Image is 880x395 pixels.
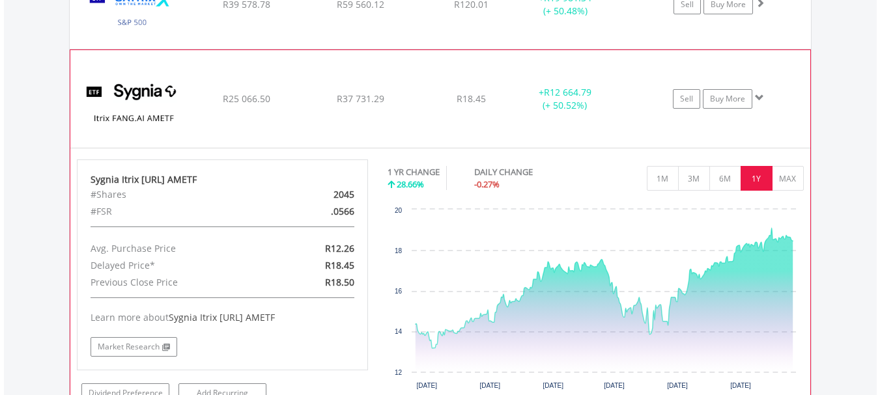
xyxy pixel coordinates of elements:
[91,337,177,357] a: Market Research
[395,328,403,335] text: 14
[474,166,578,178] div: DAILY CHANGE
[77,66,189,144] img: EQU.ZA.SYFANG.png
[604,382,625,389] text: [DATE]
[709,166,741,191] button: 6M
[417,382,438,389] text: [DATE]
[91,311,355,324] div: Learn more about
[543,382,564,389] text: [DATE]
[480,382,501,389] text: [DATE]
[169,311,275,323] span: Sygnia Itrix [URL] AMETF
[270,186,364,203] div: 2045
[730,382,751,389] text: [DATE]
[81,203,270,220] div: #FSR
[678,166,710,191] button: 3M
[395,369,403,376] text: 12
[395,247,403,254] text: 18
[81,240,270,257] div: Avg. Purchase Price
[223,92,270,105] span: R25 066.50
[325,276,354,288] span: R18.50
[516,86,614,112] div: + (+ 50.52%)
[673,89,700,109] a: Sell
[772,166,804,191] button: MAX
[337,92,384,105] span: R37 731.29
[457,92,486,105] span: R18.45
[270,203,364,220] div: .0566
[91,173,355,186] div: Sygnia Itrix [URL] AMETF
[474,178,500,190] span: -0.27%
[647,166,679,191] button: 1M
[395,207,403,214] text: 20
[325,259,354,271] span: R18.45
[81,186,270,203] div: #Shares
[81,257,270,274] div: Delayed Price*
[81,274,270,291] div: Previous Close Price
[741,166,773,191] button: 1Y
[325,242,354,254] span: R12.26
[703,89,752,109] a: Buy More
[395,288,403,295] text: 16
[544,86,591,98] span: R12 664.79
[397,178,424,190] span: 28.66%
[667,382,688,389] text: [DATE]
[388,166,440,178] div: 1 YR CHANGE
